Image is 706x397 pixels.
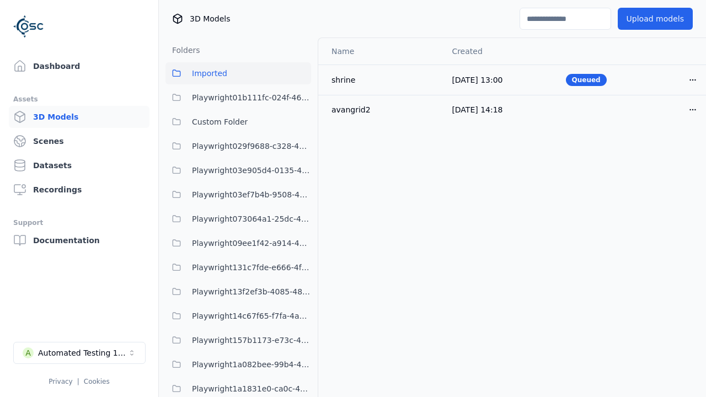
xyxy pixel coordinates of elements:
[192,115,248,128] span: Custom Folder
[165,45,200,56] h3: Folders
[13,93,145,106] div: Assets
[13,11,44,42] img: Logo
[443,38,557,65] th: Created
[318,38,443,65] th: Name
[9,154,149,176] a: Datasets
[77,378,79,385] span: |
[165,281,311,303] button: Playwright13f2ef3b-4085-48b8-a429-2a4839ebbf05
[13,342,146,364] button: Select a workspace
[192,285,311,298] span: Playwright13f2ef3b-4085-48b8-a429-2a4839ebbf05
[192,382,311,395] span: Playwright1a1831e0-ca0c-4e14-bc08-f87064ef1ded
[192,358,311,371] span: Playwright1a082bee-99b4-4375-8133-1395ef4c0af5
[9,55,149,77] a: Dashboard
[452,105,502,114] span: [DATE] 14:18
[9,106,149,128] a: 3D Models
[9,130,149,152] a: Scenes
[84,378,110,385] a: Cookies
[165,111,311,133] button: Custom Folder
[165,208,311,230] button: Playwright073064a1-25dc-42be-bd5d-9b023c0ea8dd
[190,13,230,24] span: 3D Models
[165,159,311,181] button: Playwright03e905d4-0135-4922-94e2-0c56aa41bf04
[192,91,311,104] span: Playwright01b111fc-024f-466d-9bae-c06bfb571c6d
[618,8,693,30] button: Upload models
[331,104,434,115] div: avangrid2
[165,353,311,375] button: Playwright1a082bee-99b4-4375-8133-1395ef4c0af5
[192,334,311,347] span: Playwright157b1173-e73c-4808-a1ac-12e2e4cec217
[49,378,72,385] a: Privacy
[192,309,311,323] span: Playwright14c67f65-f7fa-4a69-9dce-fa9a259dcaa1
[192,140,311,153] span: Playwright029f9688-c328-482d-9c42-3b0c529f8514
[192,188,311,201] span: Playwright03ef7b4b-9508-47f0-8afd-5e0ec78663fc
[452,76,502,84] span: [DATE] 13:00
[165,62,311,84] button: Imported
[331,74,434,85] div: shrine
[192,261,311,274] span: Playwright131c7fde-e666-4f3e-be7e-075966dc97bc
[165,232,311,254] button: Playwright09ee1f42-a914-43b3-abf1-e7ca57cf5f96
[165,184,311,206] button: Playwright03ef7b4b-9508-47f0-8afd-5e0ec78663fc
[9,179,149,201] a: Recordings
[13,216,145,229] div: Support
[566,74,607,86] div: Queued
[165,256,311,278] button: Playwright131c7fde-e666-4f3e-be7e-075966dc97bc
[165,87,311,109] button: Playwright01b111fc-024f-466d-9bae-c06bfb571c6d
[192,212,311,226] span: Playwright073064a1-25dc-42be-bd5d-9b023c0ea8dd
[165,329,311,351] button: Playwright157b1173-e73c-4808-a1ac-12e2e4cec217
[192,237,311,250] span: Playwright09ee1f42-a914-43b3-abf1-e7ca57cf5f96
[165,135,311,157] button: Playwright029f9688-c328-482d-9c42-3b0c529f8514
[38,347,127,358] div: Automated Testing 1 - Playwright
[192,164,311,177] span: Playwright03e905d4-0135-4922-94e2-0c56aa41bf04
[9,229,149,251] a: Documentation
[192,67,227,80] span: Imported
[165,305,311,327] button: Playwright14c67f65-f7fa-4a69-9dce-fa9a259dcaa1
[23,347,34,358] div: A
